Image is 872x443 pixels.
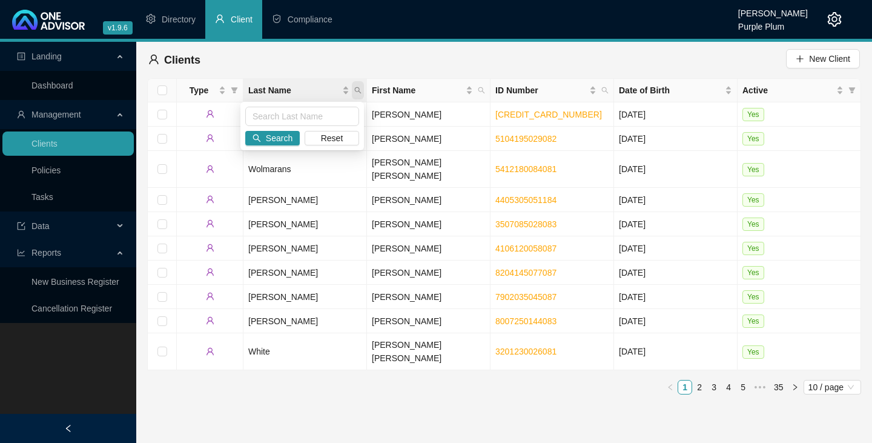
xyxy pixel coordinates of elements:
[31,248,61,258] span: Reports
[367,236,490,261] td: [PERSON_NAME]
[367,309,490,333] td: [PERSON_NAME]
[619,84,722,97] span: Date of Birth
[614,102,738,127] td: [DATE]
[827,12,842,27] span: setting
[770,381,787,394] a: 35
[243,236,367,261] td: [PERSON_NAME]
[742,290,764,304] span: Yes
[495,316,557,326] a: 8007250144083
[367,285,490,309] td: [PERSON_NAME]
[614,309,738,333] td: [DATE]
[162,15,196,24] span: Directory
[31,165,61,175] a: Policies
[614,188,738,212] td: [DATE]
[31,81,73,90] a: Dashboard
[305,131,359,145] button: Reset
[495,110,602,119] a: [CREDIT_CARD_NUMBER]
[243,79,367,102] th: Last Name
[742,345,764,359] span: Yes
[722,381,735,394] a: 4
[804,380,861,395] div: Page Size
[614,261,738,285] td: [DATE]
[614,285,738,309] td: [DATE]
[692,380,707,395] li: 2
[17,110,25,119] span: user
[164,54,200,66] span: Clients
[243,285,367,309] td: [PERSON_NAME]
[206,292,214,301] span: user
[614,236,738,261] td: [DATE]
[495,244,557,253] a: 4106120058087
[31,221,50,231] span: Data
[791,384,799,391] span: right
[742,108,764,121] span: Yes
[367,261,490,285] td: [PERSON_NAME]
[231,87,238,94] span: filter
[707,380,721,395] li: 3
[614,333,738,370] td: [DATE]
[599,81,611,99] span: search
[495,268,557,278] a: 8204145077087
[663,380,678,395] li: Previous Page
[321,132,343,145] span: Reset
[796,55,804,63] span: plus
[215,14,225,24] span: user
[736,380,750,395] li: 5
[495,195,557,205] a: 4405305051184
[367,127,490,151] td: [PERSON_NAME]
[367,151,490,188] td: [PERSON_NAME] [PERSON_NAME]
[742,266,764,279] span: Yes
[495,347,557,356] a: 3201230026081
[614,212,738,236] td: [DATE]
[750,380,770,395] li: Next 5 Pages
[248,84,340,97] span: Last Name
[750,380,770,395] span: •••
[788,380,802,395] li: Next Page
[243,212,367,236] td: [PERSON_NAME]
[372,84,463,97] span: First Name
[742,315,764,328] span: Yes
[243,151,367,188] td: Wolmarans
[738,3,808,16] div: [PERSON_NAME]
[614,79,738,102] th: Date of Birth
[206,268,214,276] span: user
[103,21,133,35] span: v1.9.6
[206,316,214,325] span: user
[663,380,678,395] button: left
[206,110,214,118] span: user
[206,244,214,252] span: user
[742,218,764,231] span: Yes
[495,292,557,302] a: 7902035045087
[17,222,25,230] span: import
[770,380,788,395] li: 35
[788,380,802,395] button: right
[31,52,62,61] span: Landing
[31,139,58,148] a: Clients
[31,192,53,202] a: Tasks
[31,304,112,313] a: Cancellation Register
[693,381,706,394] a: 2
[148,54,159,65] span: user
[846,81,858,99] span: filter
[738,16,808,30] div: Purple Plum
[182,84,216,97] span: Type
[243,333,367,370] td: White
[272,14,282,24] span: safety
[354,87,362,94] span: search
[352,81,364,99] span: search
[495,84,587,97] span: ID Number
[245,131,300,145] button: Search
[31,277,119,287] a: New Business Register
[243,309,367,333] td: [PERSON_NAME]
[738,79,861,102] th: Active
[367,79,490,102] th: First Name
[809,52,850,65] span: New Client
[367,188,490,212] td: [PERSON_NAME]
[490,79,614,102] th: ID Number
[367,102,490,127] td: [PERSON_NAME]
[678,381,692,394] a: 1
[667,384,674,391] span: left
[228,81,240,99] span: filter
[367,212,490,236] td: [PERSON_NAME]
